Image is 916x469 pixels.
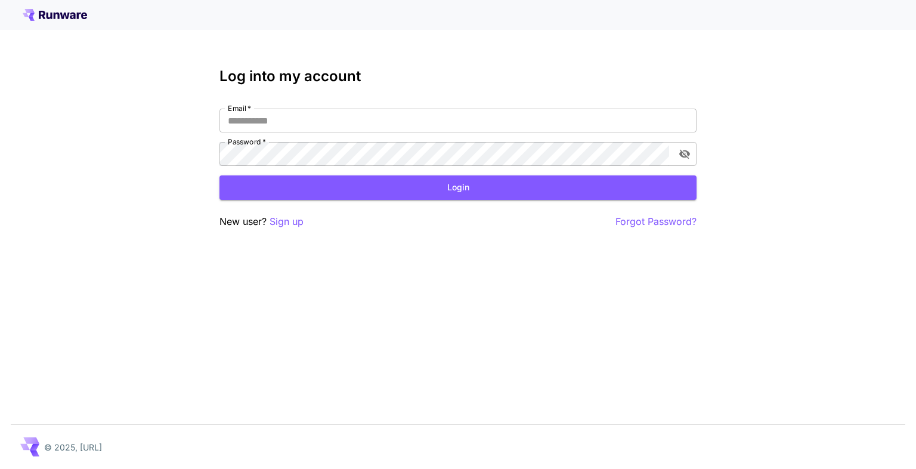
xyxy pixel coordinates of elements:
[44,441,102,453] p: © 2025, [URL]
[615,214,697,229] button: Forgot Password?
[674,143,695,165] button: toggle password visibility
[219,214,304,229] p: New user?
[270,214,304,229] button: Sign up
[219,68,697,85] h3: Log into my account
[228,103,251,113] label: Email
[219,175,697,200] button: Login
[228,137,266,147] label: Password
